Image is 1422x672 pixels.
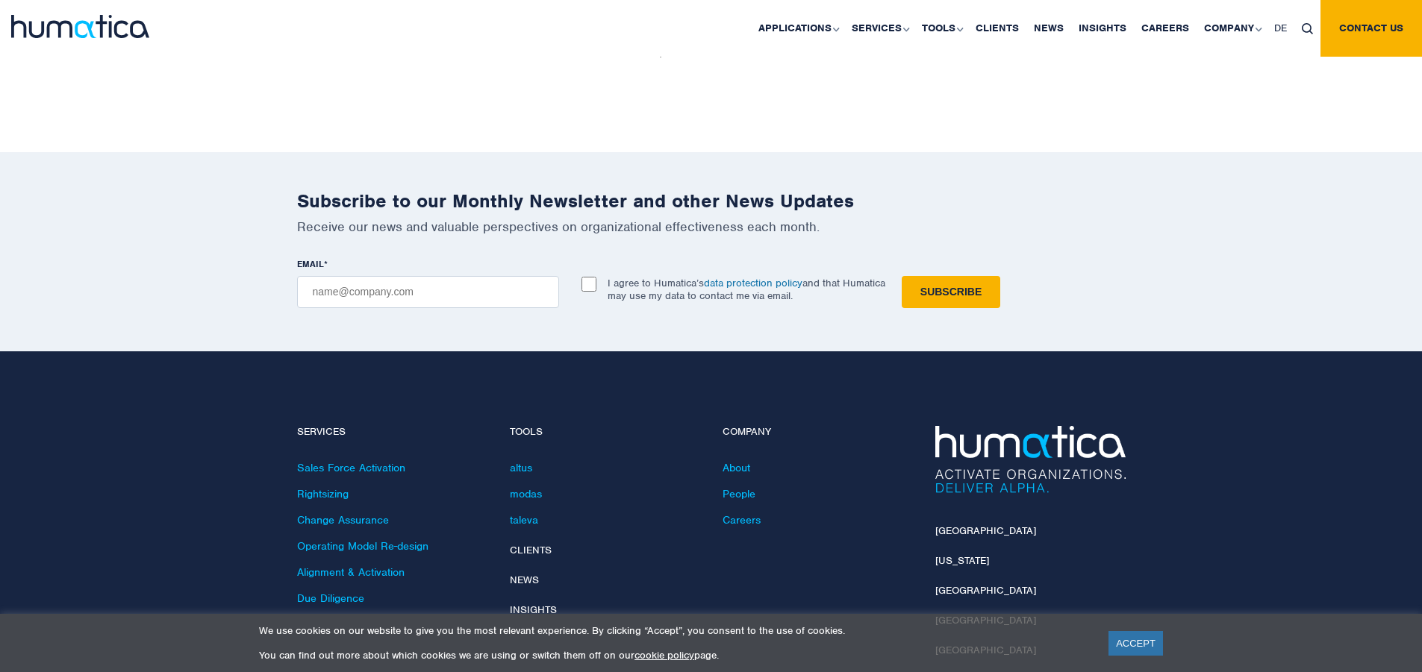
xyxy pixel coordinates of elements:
h4: Tools [510,426,700,439]
p: You can find out more about which cookies we are using or switch them off on our page. [259,649,1090,662]
a: taleva [510,513,538,527]
img: search_icon [1302,23,1313,34]
input: I agree to Humatica’sdata protection policyand that Humatica may use my data to contact me via em... [581,277,596,292]
a: Change Assurance [297,513,389,527]
a: People [723,487,755,500]
p: We use cookies on our website to give you the most relevant experience. By clicking “Accept”, you... [259,624,1090,637]
h4: Services [297,426,487,439]
a: data protection policy [704,277,802,289]
h4: Company [723,426,913,439]
a: Sales Force Activation [297,461,405,474]
a: [US_STATE] [935,554,989,567]
input: Subscribe [902,276,1000,308]
a: News [510,574,539,586]
img: Humatica [935,426,1126,493]
a: Insights [510,603,557,616]
a: cookie policy [634,649,694,662]
a: Clients [510,544,552,556]
a: [GEOGRAPHIC_DATA] [935,584,1036,597]
a: altus [510,461,532,474]
a: Due Diligence [297,591,364,605]
p: I agree to Humatica’s and that Humatica may use my data to contact me via email. [608,277,885,302]
a: ACCEPT [1108,631,1163,656]
a: About [723,461,750,474]
a: [GEOGRAPHIC_DATA] [935,524,1036,537]
a: Alignment & Activation [297,565,405,579]
p: Receive our news and valuable perspectives on organizational effectiveness each month. [297,219,1126,235]
a: Rightsizing [297,487,349,500]
a: modas [510,487,542,500]
img: logo [11,15,149,38]
a: Careers [723,513,761,527]
h2: Subscribe to our Monthly Newsletter and other News Updates [297,189,1126,213]
input: name@company.com [297,276,559,308]
span: DE [1274,22,1287,34]
span: EMAIL [297,258,324,270]
a: Operating Model Re-design [297,539,428,553]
